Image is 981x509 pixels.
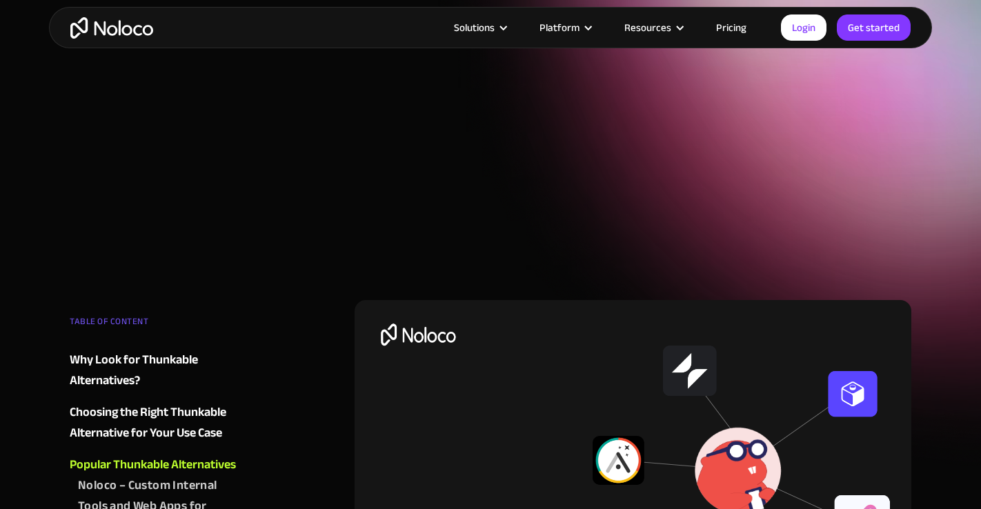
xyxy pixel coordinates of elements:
a: home [70,17,153,39]
a: Pricing [699,19,764,37]
div: Platform [539,19,579,37]
div: TABLE OF CONTENT [70,311,237,339]
a: Get started [837,14,911,41]
a: Why Look for Thunkable Alternatives? [70,350,237,391]
div: Solutions [437,19,522,37]
a: Choosing the Right Thunkable Alternative for Your Use Case [70,402,237,443]
div: Resources [607,19,699,37]
div: Solutions [454,19,495,37]
div: Platform [522,19,607,37]
div: Resources [624,19,671,37]
a: Popular Thunkable Alternatives [70,455,237,475]
div: Popular Thunkable Alternatives [70,455,236,475]
a: Login [781,14,826,41]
